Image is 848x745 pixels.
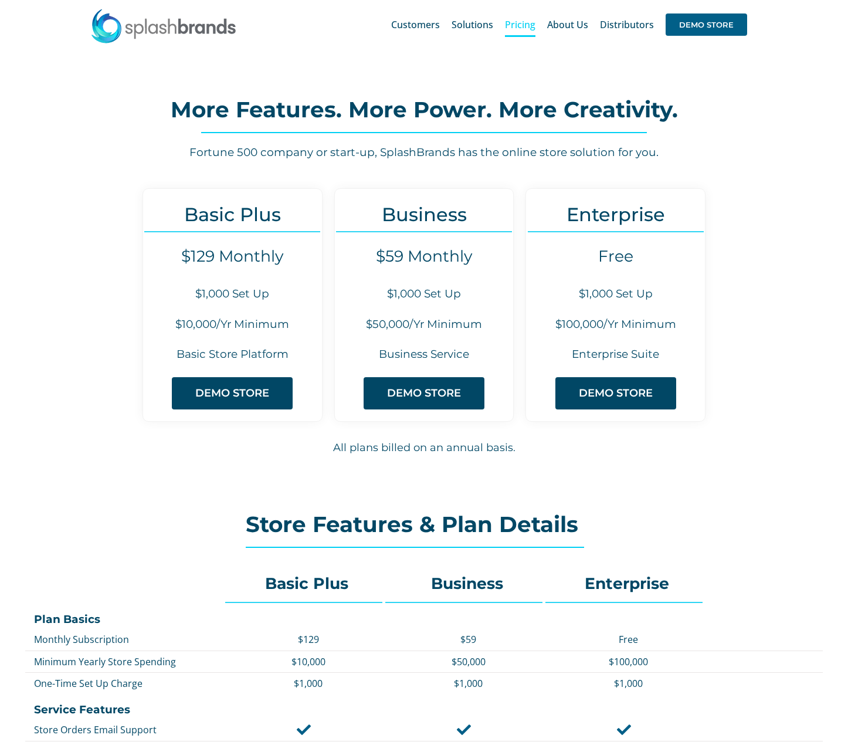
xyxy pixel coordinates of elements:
h6: $50,000/Yr Minimum [335,317,514,333]
span: DEMO STORE [579,387,653,399]
a: Distributors [600,6,654,43]
a: DEMO STORE [364,377,484,409]
a: DEMO STORE [555,377,676,409]
p: One-Time Set Up Charge [34,677,222,690]
h2: More Features. More Power. More Creativity. [59,98,789,121]
span: About Us [547,20,588,29]
h6: Basic Store Platform [143,347,322,363]
h4: $59 Monthly [335,247,514,266]
h3: Business [335,204,514,225]
h6: $100,000/Yr Minimum [526,317,705,333]
h6: $1,000 Set Up [335,286,514,302]
strong: Enterprise [585,574,669,593]
span: Distributors [600,20,654,29]
span: DEMO STORE [195,387,269,399]
strong: Business [431,574,503,593]
span: DEMO STORE [387,387,461,399]
p: Monthly Subscription [34,633,222,646]
h2: Store Features & Plan Details [246,513,602,536]
strong: Plan Basics [34,612,100,626]
a: DEMO STORE [666,6,747,43]
h6: All plans billed on an annual basis. [42,440,805,456]
h6: $10,000/Yr Minimum [143,317,322,333]
p: Store Orders Email Support [34,723,222,736]
h6: $1,000 Set Up [526,286,705,302]
h6: Fortune 500 company or start-up, SplashBrands has the online store solution for you. [59,145,789,161]
p: $50,000 [394,655,542,668]
a: Customers [391,6,440,43]
h6: $1,000 Set Up [143,286,322,302]
h6: Enterprise Suite [526,347,705,363]
p: $10,000 [234,655,382,668]
strong: Service Features [34,703,130,716]
nav: Main Menu [391,6,747,43]
a: Pricing [505,6,535,43]
h3: Enterprise [526,204,705,225]
h4: Free [526,247,705,266]
span: Pricing [505,20,535,29]
span: Customers [391,20,440,29]
a: DEMO STORE [172,377,293,409]
p: $100,000 [554,655,703,668]
p: $1,000 [394,677,542,690]
p: Free [554,633,703,646]
p: Minimum Yearly Store Spending [34,655,222,668]
span: DEMO STORE [666,13,747,36]
h3: Basic Plus [143,204,322,225]
p: $129 [234,633,382,646]
h6: Business Service [335,347,514,363]
p: $1,000 [234,677,382,690]
span: Solutions [452,20,493,29]
h4: $129 Monthly [143,247,322,266]
strong: Basic Plus [265,574,348,593]
p: $59 [394,633,542,646]
p: $1,000 [554,677,703,690]
img: SplashBrands.com Logo [90,8,237,43]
